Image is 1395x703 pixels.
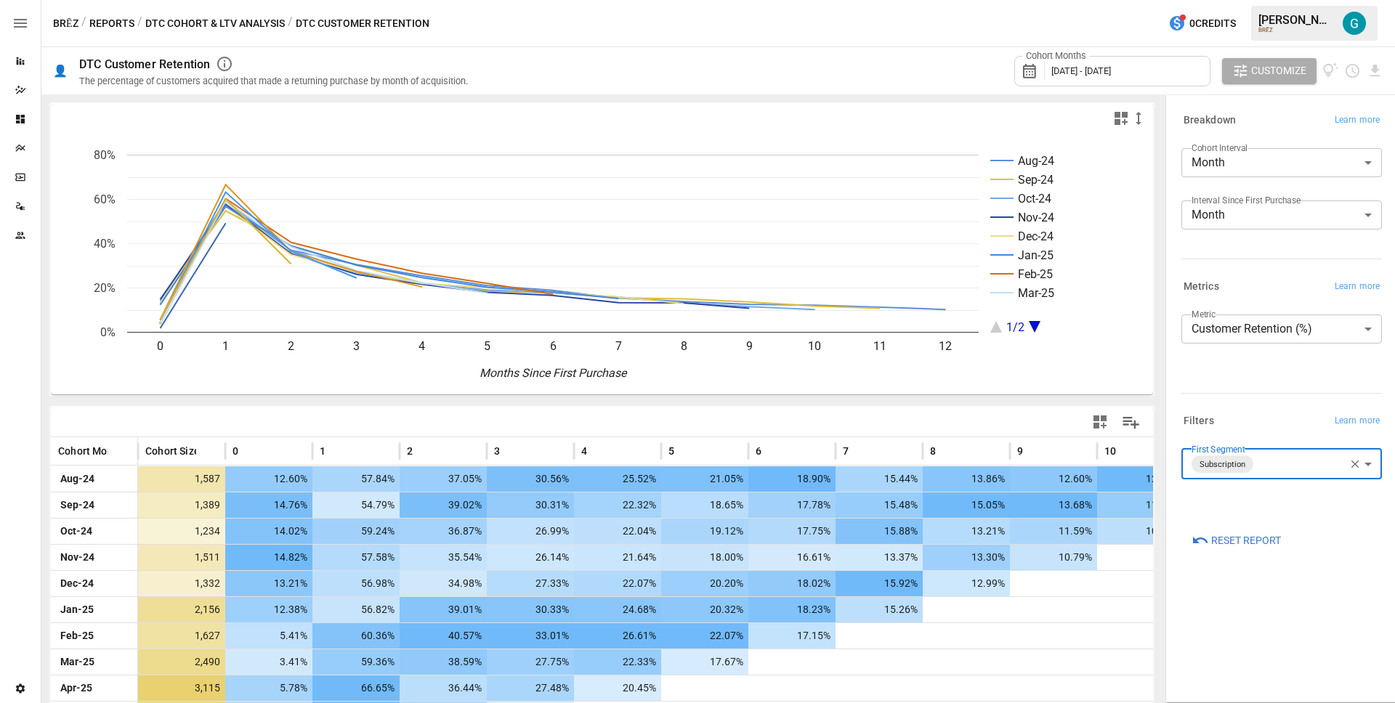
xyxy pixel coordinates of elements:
[668,571,745,596] span: 20.20%
[100,325,116,339] text: 0%
[414,441,434,461] button: Sort
[1018,192,1051,206] text: Oct-24
[145,545,222,570] span: 1,511
[1115,406,1147,439] button: Manage Columns
[756,623,833,649] span: 17.15%
[58,571,130,596] span: Dec-24
[58,492,130,518] span: Sep-24
[1018,286,1054,300] text: Mar-25
[681,339,687,353] text: 8
[320,675,397,701] span: 66.65%
[1181,200,1382,229] div: Month
[1018,229,1054,243] text: Dec-24
[232,623,310,649] span: 5.41%
[1192,142,1248,154] label: Cohort Interval
[1181,314,1382,344] div: Customer Retention (%)
[1222,58,1317,84] button: Customize
[327,441,347,461] button: Sort
[1192,308,1216,320] label: Metric
[1211,532,1281,550] span: Reset Report
[1335,113,1380,128] span: Learn more
[407,492,484,518] span: 39.02%
[145,519,222,544] span: 1,234
[1184,113,1236,129] h6: Breakdown
[137,15,142,33] div: /
[937,441,958,461] button: Sort
[581,571,658,596] span: 22.07%
[58,545,130,570] span: Nov-24
[145,492,222,518] span: 1,389
[1018,154,1054,168] text: Aug-24
[232,675,310,701] span: 5.78%
[418,339,425,353] text: 4
[232,597,310,622] span: 12.38%
[1258,27,1334,33] div: BRĒZ
[157,339,163,353] text: 0
[484,339,490,353] text: 5
[939,339,952,353] text: 12
[850,441,870,461] button: Sort
[232,492,310,518] span: 14.76%
[407,623,484,649] span: 40.57%
[1024,441,1045,461] button: Sort
[89,15,134,33] button: Reports
[288,339,294,353] text: 2
[494,623,571,649] span: 33.01%
[668,492,745,518] span: 18.65%
[1322,58,1339,84] button: View documentation
[145,466,222,492] span: 1,587
[58,675,130,701] span: Apr-25
[1018,173,1054,187] text: Sep-24
[756,597,833,622] span: 18.23%
[1192,194,1301,206] label: Interval Since First Purchase
[615,339,622,353] text: 7
[58,597,130,622] span: Jan-25
[494,597,571,622] span: 30.33%
[79,57,210,71] div: DTC Customer Retention
[94,148,116,162] text: 80%
[581,545,658,570] span: 21.64%
[668,545,745,570] span: 18.00%
[494,545,571,570] span: 26.14%
[1189,15,1236,33] span: 0 Credits
[1006,320,1024,334] text: 1/2
[407,571,484,596] span: 34.98%
[930,466,1007,492] span: 13.86%
[1051,65,1111,76] span: [DATE] - [DATE]
[58,466,130,492] span: Aug-24
[407,466,484,492] span: 37.05%
[288,15,293,33] div: /
[668,444,674,458] span: 5
[494,649,571,675] span: 27.75%
[1117,441,1138,461] button: Sort
[1343,12,1366,35] img: Gavin Acres
[1194,456,1251,473] span: Subscription
[407,675,484,701] span: 36.44%
[668,623,745,649] span: 22.07%
[581,519,658,544] span: 22.04%
[480,366,628,380] text: Months Since First Purchase
[1334,3,1375,44] button: Gavin Acres
[145,675,222,701] span: 3,115
[668,649,745,675] span: 17.67%
[589,441,609,461] button: Sort
[756,571,833,596] span: 18.02%
[843,597,920,622] span: 15.26%
[808,339,821,353] text: 10
[930,492,1007,518] span: 15.05%
[1022,49,1090,62] label: Cohort Months
[320,597,397,622] span: 56.82%
[51,133,1142,394] svg: A chart.
[756,444,761,458] span: 6
[320,444,325,458] span: 1
[145,571,222,596] span: 1,332
[94,281,116,295] text: 20%
[58,649,130,675] span: Mar-25
[1335,414,1380,428] span: Learn more
[320,623,397,649] span: 60.36%
[494,444,500,458] span: 3
[58,444,123,458] span: Cohort Month
[756,466,833,492] span: 18.90%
